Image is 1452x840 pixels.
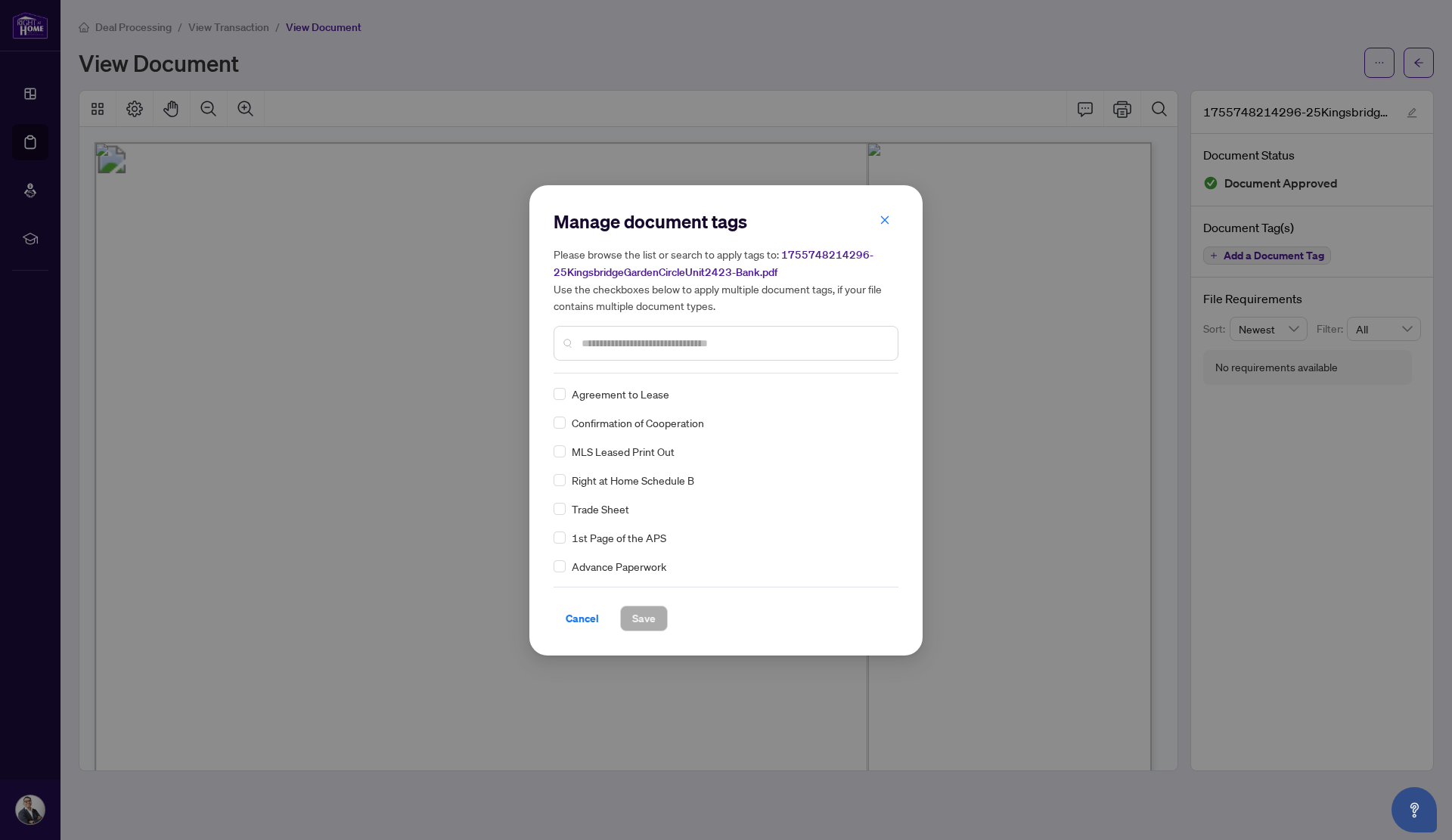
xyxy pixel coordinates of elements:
[572,443,675,460] span: MLS Leased Print Out
[1391,787,1437,832] button: Open asap
[572,501,629,517] span: Trade Sheet
[554,248,873,279] span: 1755748214296-25KingsbridgeGardenCircleUnit2423-Bank.pdf
[554,606,611,631] button: Cancel
[554,209,898,234] h2: Manage document tags
[572,558,666,575] span: Advance Paperwork
[572,386,669,402] span: Agreement to Lease
[620,606,668,631] button: Save
[566,606,599,631] span: Cancel
[572,472,694,488] span: Right at Home Schedule B
[572,529,666,546] span: 1st Page of the APS
[554,246,898,314] h5: Please browse the list or search to apply tags to: Use the checkboxes below to apply multiple doc...
[572,414,704,431] span: Confirmation of Cooperation
[880,215,890,225] span: close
